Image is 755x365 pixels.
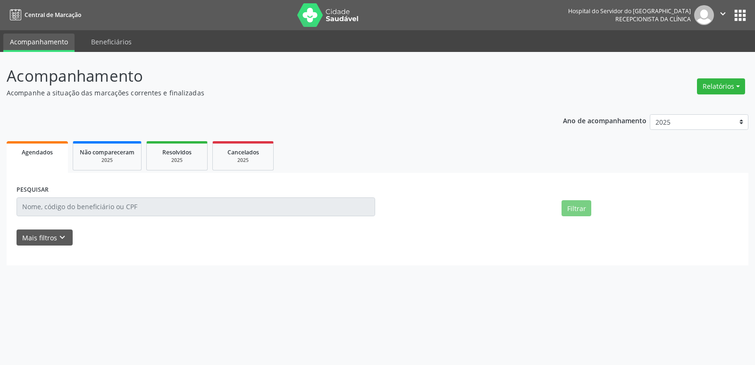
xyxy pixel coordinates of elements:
span: Cancelados [227,148,259,156]
p: Ano de acompanhamento [563,114,646,126]
i: keyboard_arrow_down [57,232,67,243]
img: img [694,5,714,25]
button: apps [732,7,748,24]
div: 2025 [80,157,134,164]
button: Relatórios [697,78,745,94]
div: 2025 [153,157,201,164]
button: Filtrar [562,200,591,216]
p: Acompanhe a situação das marcações correntes e finalizadas [7,88,526,98]
span: Central de Marcação [25,11,81,19]
span: Resolvidos [162,148,192,156]
a: Acompanhamento [3,34,75,52]
label: PESQUISAR [17,183,49,197]
p: Acompanhamento [7,64,526,88]
div: 2025 [219,157,267,164]
button: Mais filtroskeyboard_arrow_down [17,229,73,246]
a: Beneficiários [84,34,138,50]
input: Nome, código do beneficiário ou CPF [17,197,375,216]
span: Agendados [22,148,53,156]
i:  [718,8,728,19]
span: Não compareceram [80,148,134,156]
span: Recepcionista da clínica [615,15,691,23]
a: Central de Marcação [7,7,81,23]
div: Hospital do Servidor do [GEOGRAPHIC_DATA] [568,7,691,15]
button:  [714,5,732,25]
